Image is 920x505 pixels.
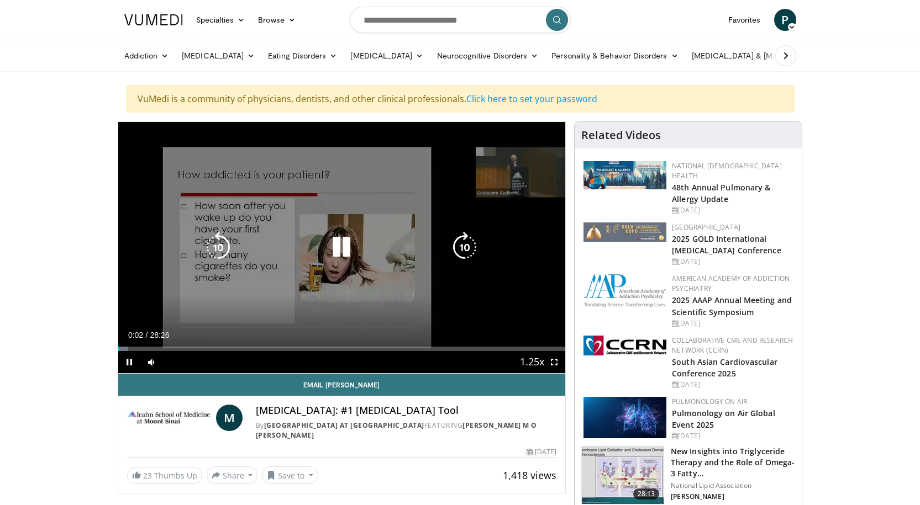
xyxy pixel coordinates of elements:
[127,405,212,431] img: Icahn School of Medicine at Mount Sinai
[261,45,344,67] a: Eating Disorders
[672,336,793,355] a: Collaborative CME and Research Network (CCRN)
[671,446,795,479] h3: New Insights into Triglyceride Therapy and the Role of Omega-3 Fatty…
[466,93,597,105] a: Click here to set your password
[583,397,666,438] img: ba18d8f0-9906-4a98-861f-60482623d05e.jpeg.150x105_q85_autocrop_double_scale_upscale_version-0.2.jpg
[583,274,666,307] img: f7c290de-70ae-47e0-9ae1-04035161c232.png.150x105_q85_autocrop_double_scale_upscale_version-0.2.png
[582,446,664,504] img: 45ea033d-f728-4586-a1ce-38957b05c09e.150x105_q85_crop-smart_upscale.jpg
[118,45,176,67] a: Addiction
[118,351,140,373] button: Pause
[583,161,666,189] img: b90f5d12-84c1-472e-b843-5cad6c7ef911.jpg.150x105_q85_autocrop_double_scale_upscale_version-0.2.jpg
[256,421,537,440] a: [PERSON_NAME] M O [PERSON_NAME]
[216,405,243,431] a: M
[256,405,556,417] h4: [MEDICAL_DATA]: #1 [MEDICAL_DATA] Tool
[140,351,162,373] button: Mute
[118,122,566,374] video-js: Video Player
[672,205,793,215] div: [DATE]
[143,470,152,481] span: 23
[146,331,148,339] span: /
[672,274,790,293] a: American Academy of Addiction Psychiatry
[264,421,424,430] a: [GEOGRAPHIC_DATA] at [GEOGRAPHIC_DATA]
[633,488,660,499] span: 28:13
[722,9,767,31] a: Favorites
[672,357,777,379] a: South Asian Cardiovascular Conference 2025
[672,257,793,267] div: [DATE]
[672,161,782,180] a: National [DEMOGRAPHIC_DATA] Health
[545,45,685,67] a: Personality & Behavior Disorders
[774,9,796,31] a: P
[150,331,169,339] span: 28:26
[583,222,666,242] img: 29f03053-4637-48fc-b8d3-cde88653f0ec.jpeg.150x105_q85_autocrop_double_scale_upscale_version-0.2.jpg
[672,318,793,328] div: [DATE]
[671,492,795,501] p: [PERSON_NAME]
[685,45,843,67] a: [MEDICAL_DATA] & [MEDICAL_DATA]
[118,347,566,351] div: Progress Bar
[256,421,556,440] div: By FEATURING
[127,467,202,484] a: 23 Thumbs Up
[350,7,571,33] input: Search topics, interventions
[527,447,556,457] div: [DATE]
[344,45,430,67] a: [MEDICAL_DATA]
[672,295,792,317] a: 2025 AAAP Annual Meeting and Scientific Symposium
[118,374,566,396] a: Email [PERSON_NAME]
[207,466,258,484] button: Share
[175,45,261,67] a: [MEDICAL_DATA]
[672,397,747,406] a: Pulmonology on Air
[581,129,661,142] h4: Related Videos
[672,233,781,256] a: 2025 GOLD International [MEDICAL_DATA] Conference
[126,85,795,113] div: VuMedi is a community of physicians, dentists, and other clinical professionals.
[672,222,740,232] a: [GEOGRAPHIC_DATA]
[124,14,183,25] img: VuMedi Logo
[503,469,556,482] span: 1,418 views
[671,481,795,490] p: National Lipid Association
[672,431,793,441] div: [DATE]
[251,9,302,31] a: Browse
[190,9,252,31] a: Specialties
[672,182,770,204] a: 48th Annual Pulmonary & Allergy Update
[262,466,318,484] button: Save to
[543,351,565,373] button: Fullscreen
[430,45,545,67] a: Neurocognitive Disorders
[583,336,666,355] img: a04ee3ba-8487-4636-b0fb-5e8d268f3737.png.150x105_q85_autocrop_double_scale_upscale_version-0.2.png
[672,380,793,390] div: [DATE]
[672,408,775,430] a: Pulmonology on Air Global Event 2025
[521,351,543,373] button: Playback Rate
[128,331,143,339] span: 0:02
